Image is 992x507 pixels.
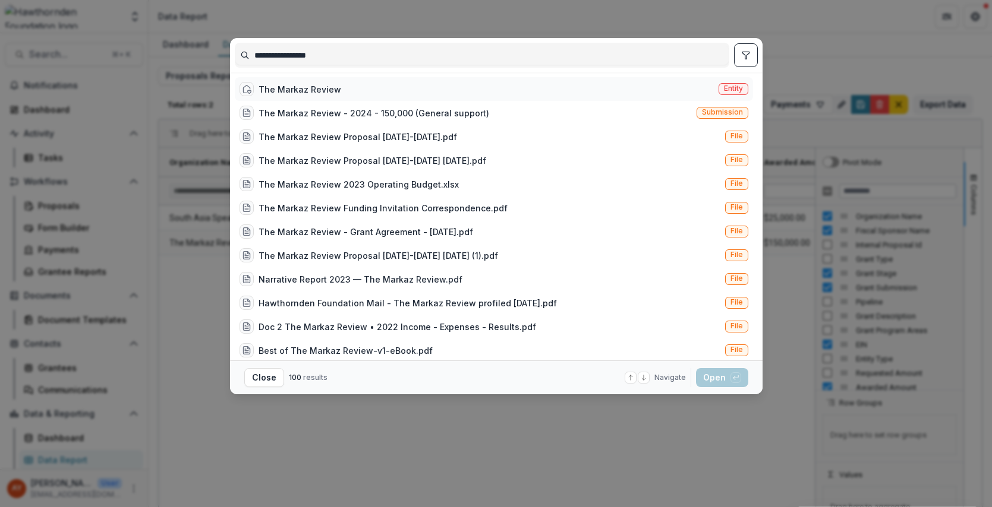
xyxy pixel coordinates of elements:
div: The Markaz Review - Grant Agreement - [DATE].pdf [259,226,473,238]
span: File [730,322,743,330]
div: The Markaz Review [259,83,341,96]
button: Open [696,368,748,387]
span: 100 [289,373,301,382]
div: Doc 2 The Markaz Review • 2022 Income - Expenses - Results.pdf [259,321,536,333]
span: File [730,346,743,354]
span: File [730,179,743,188]
span: Submission [702,108,743,116]
div: Best of The Markaz Review-v1-eBook.pdf [259,344,433,357]
div: Hawthornden Foundation Mail - The Markaz Review profiled [DATE].pdf [259,297,557,309]
div: The Markaz Review Proposal [DATE]-[DATE] [DATE].pdf [259,154,486,167]
div: The Markaz Review Funding Invitation Correspondence.pdf [259,202,508,214]
button: Close [244,368,284,387]
div: The Markaz Review Proposal [DATE]-[DATE] [DATE] (1).pdf [259,249,498,262]
button: toggle filters [734,43,758,67]
span: File [730,298,743,306]
span: Entity [724,84,743,93]
div: The Markaz Review Proposal [DATE]-[DATE].pdf [259,131,457,143]
span: Navigate [654,372,686,383]
span: File [730,251,743,259]
span: results [303,373,327,382]
span: File [730,132,743,140]
div: Narrative Report 2023 — The Markaz Review.pdf [259,273,462,286]
div: The Markaz Review - 2024 - 150,000 (General support) [259,107,489,119]
span: File [730,156,743,164]
div: The Markaz Review 2023 Operating Budget.xlsx [259,178,459,191]
span: File [730,227,743,235]
span: File [730,203,743,211]
span: File [730,274,743,283]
